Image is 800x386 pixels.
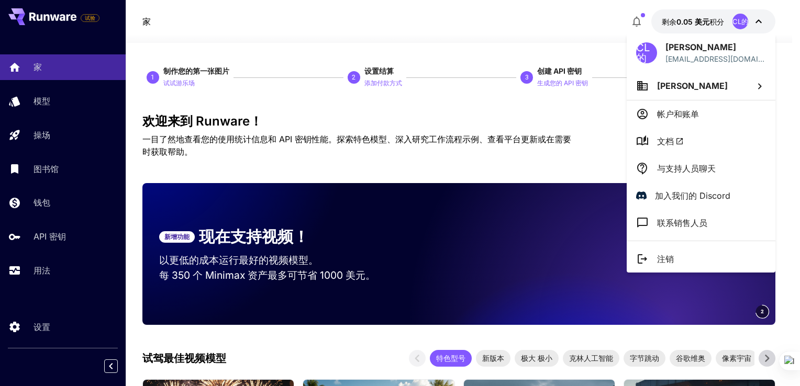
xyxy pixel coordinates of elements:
[665,53,766,64] p: [EMAIL_ADDRESS][DOMAIN_NAME]
[665,41,766,53] p: [PERSON_NAME]
[665,53,766,64] div: skshskskbsb61@gmail.com
[657,253,674,265] p: 注销
[627,72,775,100] button: [PERSON_NAME]
[657,108,699,120] p: 帐户和账单
[655,189,730,202] p: 加入我们的 Discord
[657,162,716,175] p: 与支持人员聊天
[657,135,674,147] font: 文档
[636,42,657,63] div: CL的
[657,217,707,229] p: 联系销售人员
[657,81,728,91] span: [PERSON_NAME]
